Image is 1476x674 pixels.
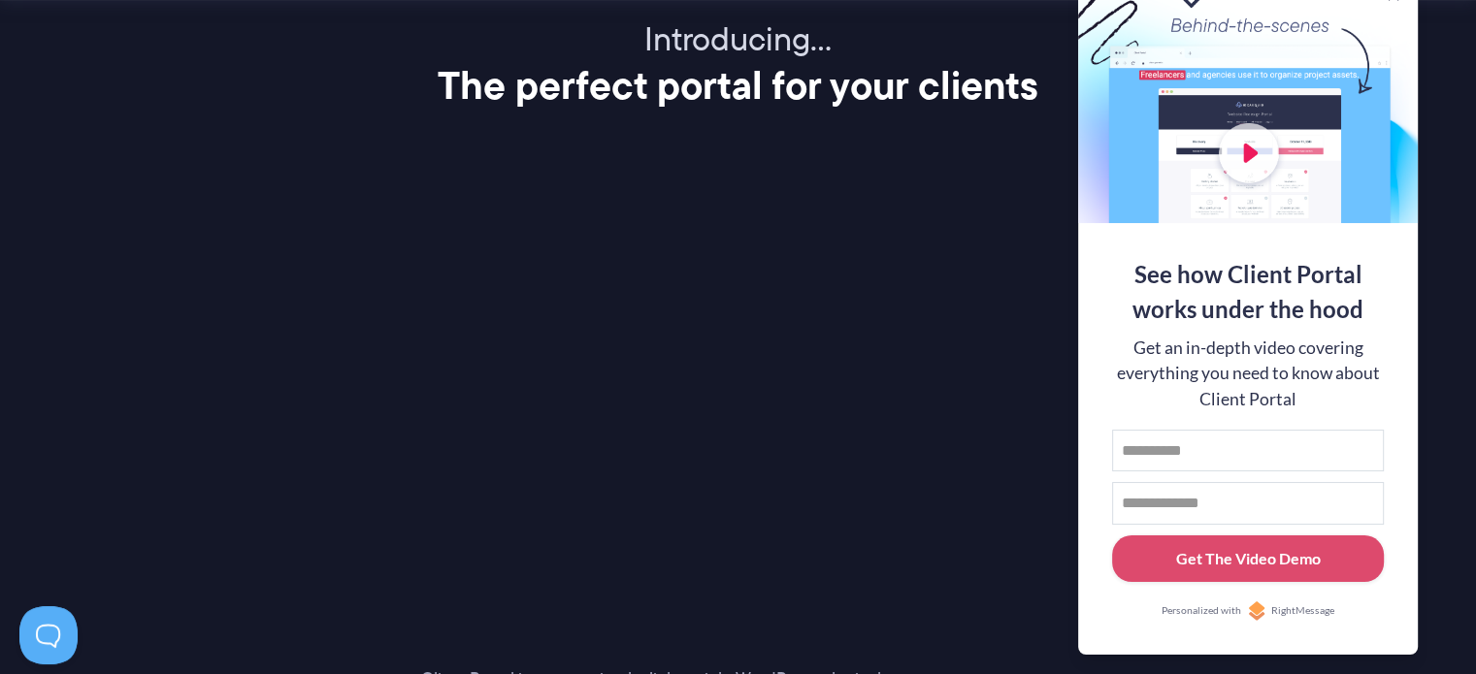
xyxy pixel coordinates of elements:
iframe: Toggle Customer Support [19,606,78,664]
div: See how Client Portal works under the hood [1112,257,1384,327]
p: Introducing… [103,19,1374,61]
div: Get an in-depth video covering everything you need to know about Client Portal [1112,336,1384,412]
h2: The perfect portal for your clients [103,61,1374,110]
span: Personalized with [1162,603,1241,619]
div: Get The Video Demo [1176,547,1321,570]
a: Personalized withRightMessage [1112,601,1384,621]
button: Get The Video Demo [1112,535,1384,583]
img: Personalized with RightMessage [1247,601,1266,621]
span: RightMessage [1271,603,1334,619]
